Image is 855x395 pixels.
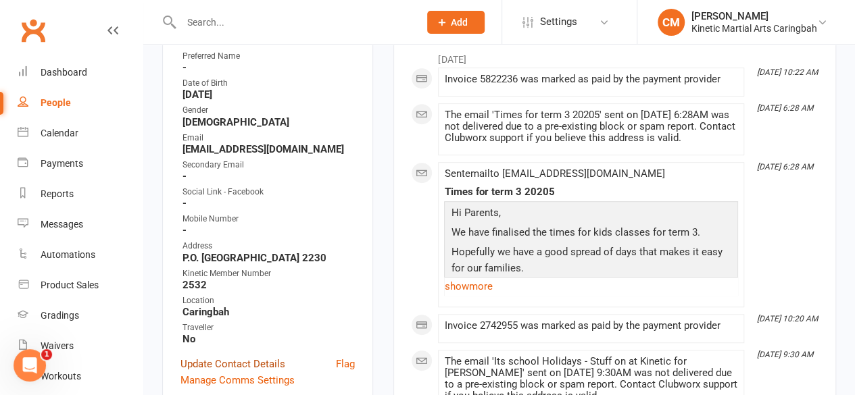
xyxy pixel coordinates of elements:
a: Clubworx [16,14,50,47]
div: Workouts [41,371,81,381]
div: Times for term 3 20205 [444,186,738,198]
input: Search... [177,13,410,32]
p: Hi Parents, [447,205,735,224]
div: [PERSON_NAME] [691,10,817,22]
iframe: Intercom live chat [14,349,46,381]
div: Date of Birth [182,77,355,90]
strong: No [182,333,355,345]
div: Gender [182,104,355,117]
div: People [41,97,71,108]
span: Sent email to [EMAIL_ADDRESS][DOMAIN_NAME] [444,167,664,180]
div: Social Link - Facebook [182,186,355,199]
div: The email 'Times for term 3 20205' sent on [DATE] 6:28AM was not delivered due to a pre-existing ... [444,109,738,144]
div: Automations [41,249,95,260]
strong: Caringbah [182,306,355,318]
div: Kinetic Martial Arts Caringbah [691,22,817,34]
a: Dashboard [18,57,143,88]
div: Gradings [41,310,79,321]
li: [DATE] [411,45,819,67]
a: Messages [18,209,143,240]
strong: 2532 [182,279,355,291]
a: Workouts [18,361,143,392]
div: CM [658,9,685,36]
span: Add [451,17,468,28]
p: Hopefully we have a good spread of days that makes it easy for our families. [447,244,735,280]
strong: P.O. [GEOGRAPHIC_DATA] 2230 [182,252,355,264]
div: Invoice 2742955 was marked as paid by the payment provider [444,320,738,332]
div: Traveller [182,321,355,334]
p: We have finalised the times for kids classes for term 3. [447,224,735,244]
a: show more [444,277,738,296]
a: Automations [18,240,143,270]
div: Preferred Name [182,50,355,63]
div: Address [182,240,355,253]
button: Add [427,11,485,34]
div: Kinetic Member Number [182,267,355,280]
span: Settings [540,7,577,37]
strong: - [182,224,355,236]
a: Waivers [18,331,143,361]
span: 1 [41,349,52,360]
div: Dashboard [41,67,87,78]
i: [DATE] 10:22 AM [757,68,818,77]
i: [DATE] 10:20 AM [757,314,818,323]
div: Mobile Number [182,213,355,226]
a: Manage Comms Settings [180,372,295,388]
div: Product Sales [41,280,99,290]
strong: [EMAIL_ADDRESS][DOMAIN_NAME] [182,143,355,155]
a: People [18,88,143,118]
i: [DATE] 9:30 AM [757,350,813,359]
div: Waivers [41,340,74,351]
div: Reports [41,188,74,199]
div: Payments [41,158,83,169]
div: Email [182,132,355,144]
strong: [DEMOGRAPHIC_DATA] [182,116,355,128]
strong: - [182,197,355,209]
div: Calendar [41,128,78,138]
i: [DATE] 6:28 AM [757,103,813,113]
strong: [DATE] [182,88,355,101]
a: Update Contact Details [180,356,285,372]
i: [DATE] 6:28 AM [757,162,813,172]
strong: - [182,170,355,182]
a: Calendar [18,118,143,149]
a: Product Sales [18,270,143,300]
div: Location [182,294,355,307]
a: Gradings [18,300,143,331]
div: Invoice 5822236 was marked as paid by the payment provider [444,74,738,85]
a: Payments [18,149,143,179]
a: Flag [336,356,355,372]
div: Messages [41,219,83,230]
div: Secondary Email [182,159,355,172]
strong: - [182,61,355,74]
a: Reports [18,179,143,209]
